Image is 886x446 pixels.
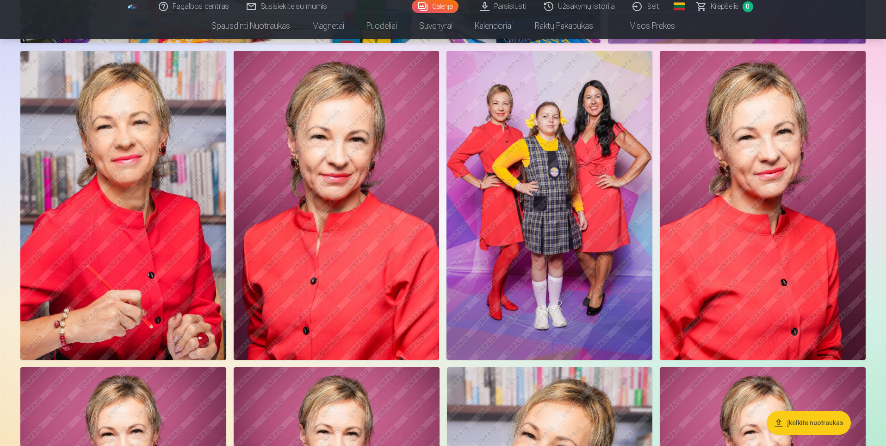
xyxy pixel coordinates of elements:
[128,4,138,9] img: /fa2
[355,13,408,39] a: Puodeliai
[767,411,851,435] button: Įkelkite nuotraukas
[524,13,604,39] a: Raktų pakabukas
[743,1,753,12] span: 0
[301,13,355,39] a: Magnetai
[711,1,739,12] span: Krepšelis
[464,13,524,39] a: Kalendoriai
[408,13,464,39] a: Suvenyrai
[200,13,301,39] a: Spausdinti nuotraukas
[604,13,686,39] a: Visos prekės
